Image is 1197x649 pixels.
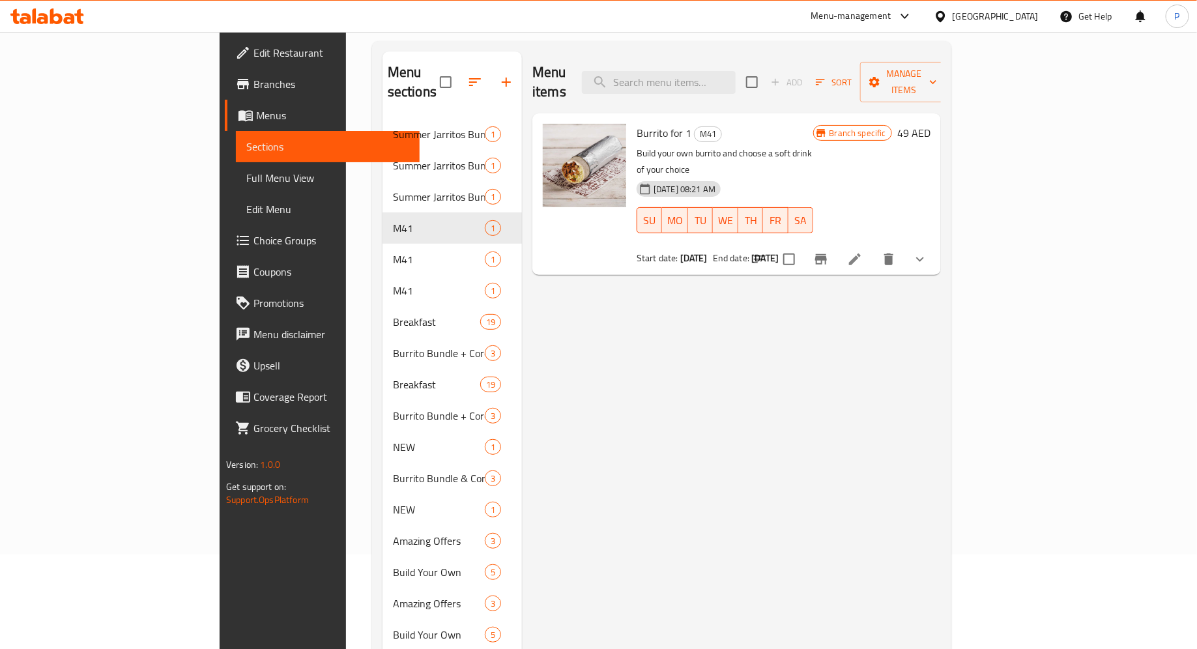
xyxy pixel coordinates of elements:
div: [GEOGRAPHIC_DATA] [953,9,1039,23]
div: Amazing Offers3 [382,588,522,619]
div: Breakfast [393,377,480,392]
h2: Menu items [532,63,566,102]
div: items [485,158,501,173]
input: search [582,71,736,94]
a: Full Menu View [236,162,420,194]
span: SU [642,211,657,230]
a: Edit menu item [847,252,863,267]
span: 3 [485,410,500,422]
span: 1 [485,160,500,172]
div: M41 [393,220,485,236]
div: M411 [382,275,522,306]
button: TU [688,207,713,233]
div: Summer Jarritos Bundle *Limited Time Only*1 [382,181,522,212]
div: Summer Jarritos Bundle *Limited Time Only*1 [382,150,522,181]
span: 1.0.0 [260,456,280,473]
span: Build Your Own [393,627,485,642]
a: Menu disclaimer [225,319,420,350]
a: Coverage Report [225,381,420,412]
a: Upsell [225,350,420,381]
span: TU [693,211,708,230]
div: Breakfast19 [382,369,522,400]
span: Add item [766,72,807,93]
div: Build Your Own [393,564,485,580]
span: Version: [226,456,258,473]
span: 1 [485,253,500,266]
span: Summer Jarritos Bundle *Limited Time Only* [393,189,485,205]
a: Choice Groups [225,225,420,256]
div: M41 [694,126,722,142]
span: Summer Jarritos Bundle *Limited Time Only* [393,126,485,142]
span: Coupons [253,264,409,280]
div: items [485,533,501,549]
span: Get support on: [226,478,286,495]
span: Sort sections [459,66,491,98]
img: Burrito for 1 [543,124,626,207]
button: Branch-specific-item [805,244,837,275]
div: items [485,439,501,455]
span: Promotions [253,295,409,311]
span: Breakfast [393,314,480,330]
span: NEW [393,439,485,455]
a: Edit Restaurant [225,37,420,68]
span: Burrito Bundle + Corona Cero (0.0% alcohol) [393,408,485,424]
span: Full Menu View [246,170,409,186]
span: 19 [481,316,500,328]
svg: Show Choices [912,252,928,267]
span: Select section [738,68,766,96]
div: Amazing Offers3 [382,525,522,556]
b: [DATE] [680,250,708,267]
div: Amazing Offers [393,596,485,611]
div: items [480,377,501,392]
span: Summer Jarritos Bundle *Limited Time Only* [393,158,485,173]
button: Manage items [860,62,947,102]
button: TH [738,207,763,233]
div: NEW1 [382,431,522,463]
div: items [485,596,501,611]
button: Sort [813,72,855,93]
a: Branches [225,68,420,100]
span: Manage items [871,66,937,98]
span: M41 [393,283,485,298]
span: WE [718,211,733,230]
span: M41 [393,252,485,267]
span: Burrito Bundle + Corona Cero (0.0% alcohol) [393,345,485,361]
button: show more [904,244,936,275]
span: FR [768,211,783,230]
a: Promotions [225,287,420,319]
button: FR [763,207,788,233]
span: Burrito Bundle & Corona Cero (0.0% alcohol) [393,470,485,486]
span: MO [667,211,683,230]
span: P [1175,9,1180,23]
p: Build your own burrito and choose a soft drink of your choice [637,145,813,178]
div: items [485,627,501,642]
span: 3 [485,598,500,610]
span: Choice Groups [253,233,409,248]
span: Select to update [775,246,803,273]
div: items [480,314,501,330]
span: End date: [713,250,749,267]
a: Sections [236,131,420,162]
div: NEW [393,502,485,517]
a: Support.OpsPlatform [226,491,309,508]
span: 3 [485,347,500,360]
div: Burrito Bundle + Corona Cero (0.0% alcohol)3 [382,400,522,431]
div: Summer Jarritos Bundle *Limited Time Only*1 [382,119,522,150]
button: delete [873,244,904,275]
span: Burrito for 1 [637,123,691,143]
div: items [485,408,501,424]
span: SA [794,211,808,230]
div: Menu-management [811,8,891,24]
span: Sort [816,75,852,90]
span: Branches [253,76,409,92]
span: 3 [485,535,500,547]
div: items [485,220,501,236]
div: items [485,345,501,361]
